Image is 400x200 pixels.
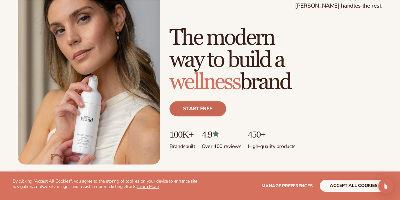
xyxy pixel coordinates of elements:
button: accept all cookies [320,180,387,192]
p: High-quality products [248,139,295,150]
p: 100K+ [169,129,195,139]
p: Brands built [169,139,195,150]
h1: The modern way to build a brand [169,27,382,94]
p: By clicking "Accept All Cookies", you agree to the storing of cookies on your device to enhance s... [13,179,200,190]
span: Manage preferences [262,183,312,189]
button: Manage preferences [262,180,312,192]
div: Open Intercom Messenger [378,178,393,194]
span: wellness [169,69,240,96]
p: Over 400 reviews [202,139,242,150]
p: 4.9 [202,129,242,139]
a: Learn More [137,184,159,190]
p: 450+ [248,129,295,139]
a: Start free [169,101,226,116]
